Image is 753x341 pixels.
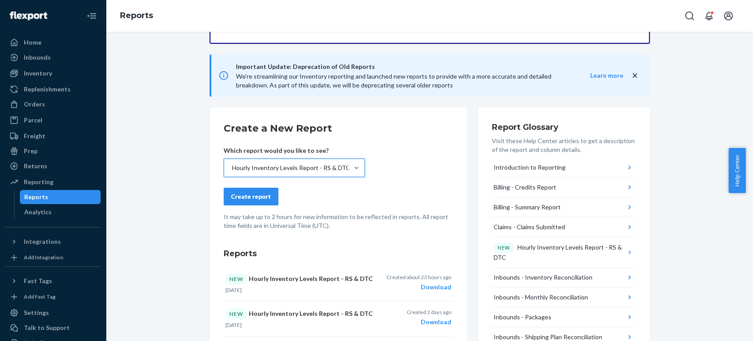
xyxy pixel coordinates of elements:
[5,66,101,80] a: Inventory
[5,175,101,189] a: Reporting
[224,146,365,155] p: Which report would you like to see?
[5,35,101,49] a: Home
[232,163,350,172] div: Hourly Inventory Levels Report - RS & DTC
[24,178,53,186] div: Reporting
[24,308,49,317] div: Settings
[492,307,636,327] button: Inbounds - Packages
[494,203,561,212] div: Billing - Summary Report
[494,223,565,231] div: Claims - Claims Submitted
[24,193,48,201] div: Reports
[5,306,101,320] a: Settings
[492,158,636,178] button: Introduction to Reporting
[225,273,247,284] div: NEW
[224,248,453,259] h3: Reports
[120,11,153,20] a: Reports
[24,132,45,140] div: Freight
[224,301,453,336] button: NEWHourly Inventory Levels Report - RS & DTC[DATE]Created 2 days agoDownload
[492,197,636,217] button: Billing - Summary Report
[494,163,566,172] div: Introduction to Reporting
[5,113,101,127] a: Parcel
[386,283,451,292] div: Download
[407,318,451,326] div: Download
[492,237,636,268] button: NEWHourly Inventory Levels Report - RS & DTC
[407,308,451,316] p: Created 2 days ago
[492,178,636,197] button: Billing - Credits Report
[225,287,242,293] time: [DATE]
[24,208,52,216] div: Analytics
[494,313,551,322] div: Inbounds - Packages
[492,136,636,154] p: Visit these Help Center articles to get a description of the report and column details.
[24,116,42,125] div: Parcel
[494,242,626,262] div: Hourly Inventory Levels Report - RS & DTC
[236,61,573,72] span: Important Update: Deprecation of Old Reports
[5,97,101,111] a: Orders
[386,273,451,281] p: Created about 23 hours ago
[224,188,278,205] button: Create report
[225,308,375,319] p: Hourly Inventory Levels Report - RS & DTC
[5,321,101,335] a: Talk to Support
[224,212,453,230] p: It may take up to 2 hours for new information to be reflected in reports. All report time fields ...
[24,237,61,246] div: Integrations
[20,190,101,204] a: Reports
[5,274,101,288] button: Fast Tags
[681,7,698,25] button: Open Search Box
[83,7,101,25] button: Close Navigation
[492,121,636,133] h3: Report Glossary
[5,292,101,302] a: Add Fast Tag
[492,217,636,237] button: Claims - Claims Submitted
[24,100,45,109] div: Orders
[24,162,47,170] div: Returns
[24,69,52,78] div: Inventory
[225,322,242,328] time: [DATE]
[24,85,71,94] div: Replenishments
[5,235,101,249] button: Integrations
[5,50,101,64] a: Inbounds
[5,82,101,96] a: Replenishments
[494,183,556,192] div: Billing - Credits Report
[236,72,551,89] span: We're streamlining our Inventory reporting and launched new reports to provide with a more accura...
[224,266,453,301] button: NEWHourly Inventory Levels Report - RS & DTC[DATE]Created about 23 hours agoDownload
[24,53,51,62] div: Inbounds
[700,7,718,25] button: Open notifications
[5,144,101,158] a: Prep
[231,192,271,201] div: Create report
[494,273,592,282] div: Inbounds - Inventory Reconciliation
[5,159,101,173] a: Returns
[113,3,160,29] ol: breadcrumbs
[225,273,375,284] p: Hourly Inventory Levels Report - RS & DTC
[24,254,63,261] div: Add Integration
[630,71,639,80] button: close
[5,252,101,263] a: Add Integration
[719,7,737,25] button: Open account menu
[573,71,623,80] button: Learn more
[498,244,510,251] p: NEW
[225,308,247,319] div: NEW
[24,293,56,300] div: Add Fast Tag
[24,323,70,332] div: Talk to Support
[494,293,588,302] div: Inbounds - Monthly Reconciliation
[20,205,101,219] a: Analytics
[5,129,101,143] a: Freight
[10,11,47,20] img: Flexport logo
[24,147,37,155] div: Prep
[24,38,41,47] div: Home
[728,148,746,193] button: Help Center
[492,288,636,307] button: Inbounds - Monthly Reconciliation
[224,121,453,136] h2: Create a New Report
[24,277,52,285] div: Fast Tags
[492,268,636,288] button: Inbounds - Inventory Reconciliation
